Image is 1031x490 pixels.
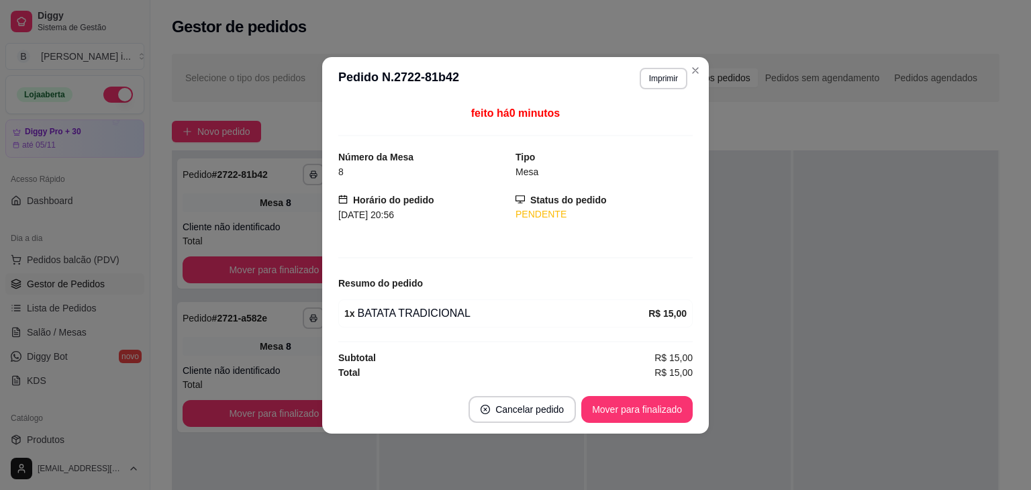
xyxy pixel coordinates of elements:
[338,68,459,89] h3: Pedido N. 2722-81b42
[338,367,360,378] strong: Total
[344,305,648,322] div: BATATA TRADICIONAL
[654,350,693,365] span: R$ 15,00
[481,405,490,414] span: close-circle
[515,207,693,222] div: PENDENTE
[338,166,344,177] span: 8
[338,209,394,220] span: [DATE] 20:56
[515,166,538,177] span: Mesa
[654,365,693,380] span: R$ 15,00
[353,195,434,205] strong: Horário do pedido
[338,352,376,363] strong: Subtotal
[471,107,560,119] span: feito há 0 minutos
[338,152,413,162] strong: Número da Mesa
[648,308,687,319] strong: R$ 15,00
[469,396,576,423] button: close-circleCancelar pedido
[515,195,525,204] span: desktop
[685,60,706,81] button: Close
[338,278,423,289] strong: Resumo do pedido
[515,152,535,162] strong: Tipo
[344,308,355,319] strong: 1 x
[338,195,348,204] span: calendar
[530,195,607,205] strong: Status do pedido
[640,68,687,89] button: Imprimir
[581,396,693,423] button: Mover para finalizado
